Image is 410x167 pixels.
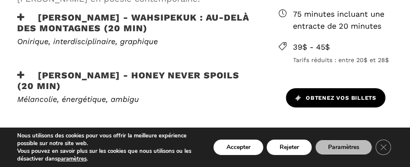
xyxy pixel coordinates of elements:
[295,94,376,103] span: Obtenez vos billets
[376,140,391,155] button: Close GDPR Cookie Banner
[17,147,199,163] p: Vous pouvez en savoir plus sur les cookies que nous utilisons ou les désactiver dans .
[286,88,386,107] a: Obtenez vos billets
[17,95,139,104] em: Mélancolie, énergétique, ambigu
[214,140,263,155] button: Accepter
[17,37,158,46] span: Onirique, interdisciplinaire, graphique
[17,70,251,91] h3: [PERSON_NAME] - Honey Never Spoils (20 min)
[315,140,372,155] button: Paramètres
[17,12,251,33] h3: [PERSON_NAME] - WAHSIPEKUK : Au-delà des montagnes (20 min)
[267,140,312,155] button: Rejeter
[17,132,199,147] p: Nous utilisons des cookies pour vous offrir la meilleure expérience possible sur notre site web.
[293,55,393,65] span: Tarifs réduits : entre 20$ et 28$
[293,8,393,33] span: 75 minutes incluant une entracte de 20 minutes
[293,41,393,54] span: 39$ - 45$
[57,155,87,163] button: paramètres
